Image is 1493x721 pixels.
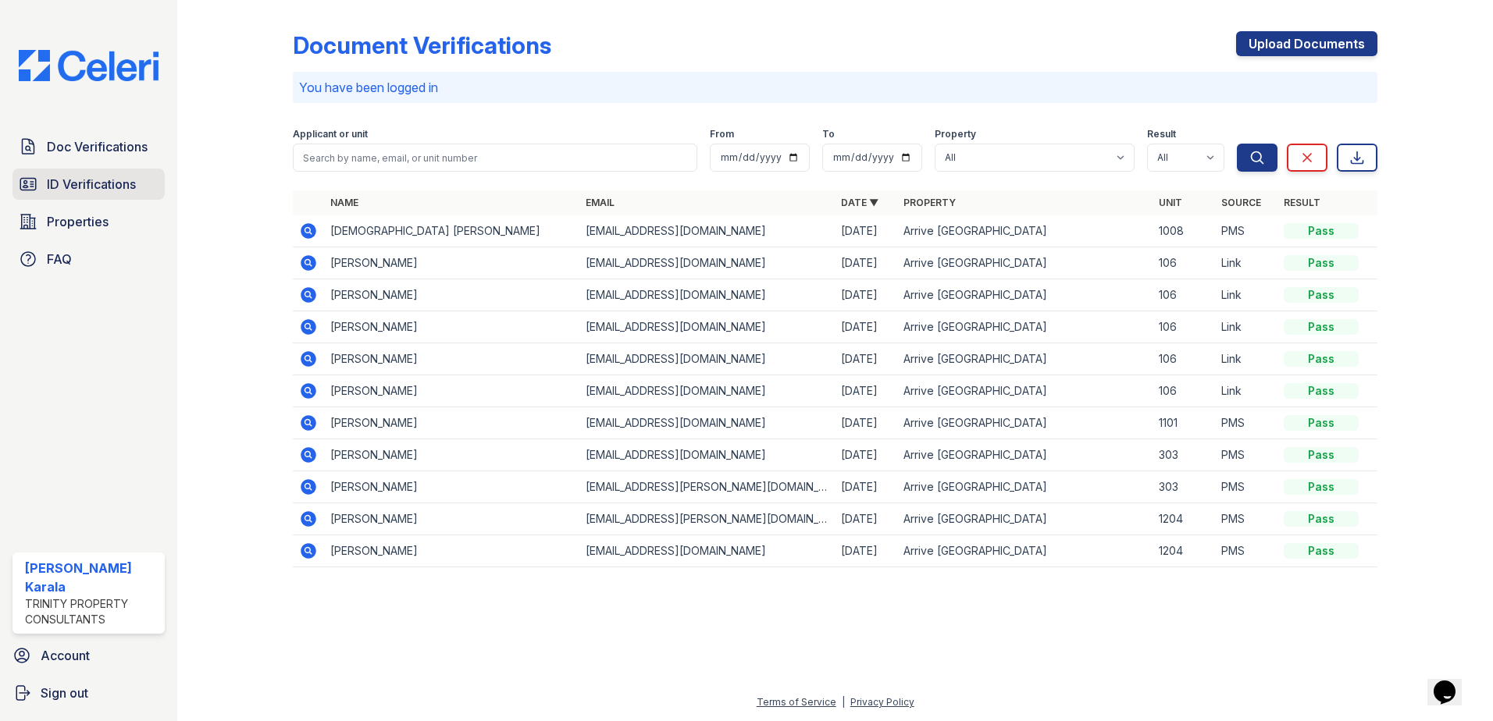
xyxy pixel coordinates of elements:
td: Arrive [GEOGRAPHIC_DATA] [897,343,1153,375]
div: Document Verifications [293,31,551,59]
td: PMS [1215,215,1277,247]
div: | [842,696,845,708]
td: Arrive [GEOGRAPHIC_DATA] [897,375,1153,407]
td: [DATE] [835,471,897,503]
td: [DATE] [835,279,897,311]
td: Arrive [GEOGRAPHIC_DATA] [897,247,1153,279]
td: [DATE] [835,311,897,343]
td: [DATE] [835,503,897,535]
td: [DATE] [835,343,897,375]
div: [PERSON_NAME] Karala [25,559,159,596]
td: Arrive [GEOGRAPHIC_DATA] [897,503,1153,535]
td: [DATE] [835,375,897,407]
td: [EMAIL_ADDRESS][DOMAIN_NAME] [579,343,835,375]
td: PMS [1215,439,1277,471]
td: 106 [1153,343,1215,375]
td: 1204 [1153,503,1215,535]
td: [EMAIL_ADDRESS][DOMAIN_NAME] [579,407,835,439]
td: [EMAIL_ADDRESS][DOMAIN_NAME] [579,247,835,279]
span: Sign out [41,684,88,702]
div: Pass [1284,351,1359,367]
span: Properties [47,212,109,231]
div: Pass [1284,319,1359,335]
a: Email [586,197,615,208]
a: Doc Verifications [12,131,165,162]
div: Pass [1284,223,1359,239]
a: Upload Documents [1236,31,1377,56]
td: Arrive [GEOGRAPHIC_DATA] [897,311,1153,343]
div: Pass [1284,447,1359,463]
td: [EMAIL_ADDRESS][DOMAIN_NAME] [579,375,835,407]
label: Applicant or unit [293,128,368,140]
span: FAQ [47,250,72,268]
td: 106 [1153,247,1215,279]
input: Search by name, email, or unit number [293,144,697,172]
div: Trinity Property Consultants [25,596,159,627]
a: Privacy Policy [850,696,914,708]
div: Pass [1284,287,1359,303]
td: Link [1215,247,1277,279]
iframe: chat widget [1427,659,1477,705]
td: 303 [1153,439,1215,471]
td: Link [1215,279,1277,311]
div: Pass [1284,479,1359,495]
td: [PERSON_NAME] [324,279,579,311]
td: [PERSON_NAME] [324,535,579,567]
a: Date ▼ [841,197,878,208]
div: Pass [1284,511,1359,527]
td: 106 [1153,279,1215,311]
td: Link [1215,375,1277,407]
a: Account [6,640,171,671]
td: 1204 [1153,535,1215,567]
td: Arrive [GEOGRAPHIC_DATA] [897,471,1153,503]
td: 303 [1153,471,1215,503]
td: [EMAIL_ADDRESS][DOMAIN_NAME] [579,311,835,343]
td: Arrive [GEOGRAPHIC_DATA] [897,279,1153,311]
td: [PERSON_NAME] [324,311,579,343]
td: [DATE] [835,439,897,471]
td: Arrive [GEOGRAPHIC_DATA] [897,407,1153,439]
p: You have been logged in [299,78,1371,97]
td: [PERSON_NAME] [324,503,579,535]
td: [DEMOGRAPHIC_DATA] [PERSON_NAME] [324,215,579,247]
td: [PERSON_NAME] [324,247,579,279]
td: [DATE] [835,247,897,279]
td: [EMAIL_ADDRESS][DOMAIN_NAME] [579,279,835,311]
label: Property [935,128,976,140]
td: [PERSON_NAME] [324,407,579,439]
td: [PERSON_NAME] [324,343,579,375]
td: [DATE] [835,535,897,567]
td: Link [1215,343,1277,375]
div: Pass [1284,415,1359,431]
label: From [710,128,734,140]
td: [PERSON_NAME] [324,375,579,407]
td: [DATE] [835,215,897,247]
td: [PERSON_NAME] [324,471,579,503]
td: [EMAIL_ADDRESS][DOMAIN_NAME] [579,439,835,471]
td: [EMAIL_ADDRESS][DOMAIN_NAME] [579,535,835,567]
div: Pass [1284,255,1359,271]
a: Properties [12,206,165,237]
a: Terms of Service [757,696,836,708]
button: Sign out [6,677,171,709]
td: [DATE] [835,407,897,439]
div: Pass [1284,383,1359,399]
td: Link [1215,311,1277,343]
td: Arrive [GEOGRAPHIC_DATA] [897,215,1153,247]
div: Pass [1284,543,1359,559]
td: 106 [1153,311,1215,343]
td: PMS [1215,471,1277,503]
td: 106 [1153,375,1215,407]
td: [EMAIL_ADDRESS][PERSON_NAME][DOMAIN_NAME] [579,503,835,535]
a: FAQ [12,243,165,275]
td: 1101 [1153,407,1215,439]
span: Account [41,646,90,665]
label: Result [1147,128,1176,140]
a: Result [1284,197,1320,208]
span: ID Verifications [47,175,136,194]
td: [PERSON_NAME] [324,439,579,471]
td: [EMAIL_ADDRESS][PERSON_NAME][DOMAIN_NAME] [579,471,835,503]
a: Source [1221,197,1261,208]
a: Property [903,197,956,208]
img: CE_Logo_Blue-a8612792a0a2168367f1c8372b55b34899dd931a85d93a1a3d3e32e68fde9ad4.png [6,50,171,81]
